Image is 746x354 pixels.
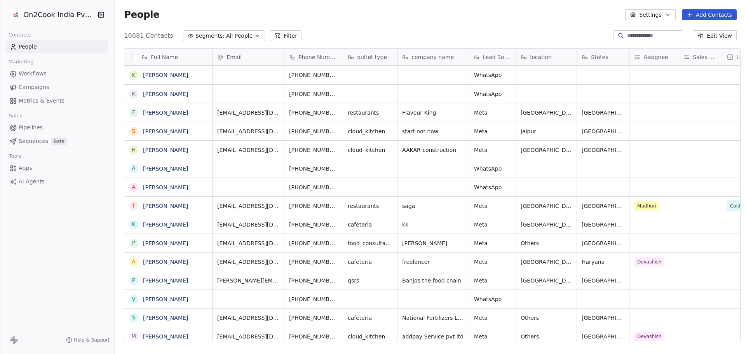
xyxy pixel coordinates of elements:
[132,164,136,173] div: A
[132,220,136,228] div: K
[402,333,464,340] span: addpay Service pvt ltd
[213,49,284,65] div: Email
[582,221,624,228] span: [GEOGRAPHIC_DATA]
[474,109,511,117] span: Meta
[151,53,178,61] span: Full Name
[629,49,679,65] div: Assignee
[402,127,464,135] span: start not now
[143,72,188,78] a: [PERSON_NAME]
[348,333,392,340] span: cloud_kitchen
[474,333,511,340] span: Meta
[6,135,108,148] a: SequencesBeta
[289,109,338,117] span: [PHONE_NUMBER]
[469,49,516,65] div: Lead Source
[289,314,338,322] span: [PHONE_NUMBER]
[474,314,511,322] span: Meta
[132,202,136,210] div: T
[591,53,608,61] span: States
[217,314,279,322] span: [EMAIL_ADDRESS][DOMAIN_NAME]
[474,202,511,210] span: Meta
[143,166,188,172] a: [PERSON_NAME]
[217,146,279,154] span: [EMAIL_ADDRESS][DOMAIN_NAME]
[521,221,572,228] span: [GEOGRAPHIC_DATA]
[23,10,94,20] span: On2Cook India Pvt. Ltd.
[682,9,737,20] button: Add Contacts
[402,239,464,247] span: [PERSON_NAME]
[74,337,110,343] span: Help & Support
[530,53,552,61] span: location
[582,239,624,247] span: [GEOGRAPHIC_DATA]
[348,239,392,247] span: food_consultants
[143,184,188,190] a: [PERSON_NAME]
[730,202,741,210] span: Cold
[143,277,188,284] a: [PERSON_NAME]
[289,90,338,98] span: [PHONE_NUMBER]
[51,138,67,145] span: Beta
[19,97,64,105] span: Metrics & Events
[11,10,20,19] img: on2cook%20logo-04%20copy.jpg
[131,332,136,340] div: m
[6,162,108,174] a: Apps
[521,146,572,154] span: [GEOGRAPHIC_DATA]
[402,202,464,210] span: saga
[582,277,624,284] span: [GEOGRAPHIC_DATA]
[474,146,511,154] span: Meta
[298,53,338,61] span: Phone Number
[634,332,664,341] span: Devashish
[5,56,37,68] span: Marketing
[582,202,624,210] span: [GEOGRAPHIC_DATA]
[582,258,624,266] span: Haryana
[19,137,48,145] span: Sequences
[679,49,722,65] div: Sales Rep
[289,277,338,284] span: [PHONE_NUMBER]
[217,277,279,284] span: [PERSON_NAME][EMAIL_ADDRESS][PERSON_NAME][DOMAIN_NAME]
[521,127,572,135] span: Jaipur
[289,127,338,135] span: [PHONE_NUMBER]
[217,239,279,247] span: [EMAIL_ADDRESS][DOMAIN_NAME]
[577,49,629,65] div: States
[521,277,572,284] span: [GEOGRAPHIC_DATA]
[348,127,392,135] span: cloud_kitchen
[5,29,34,41] span: Contacts
[348,277,392,284] span: qsrs
[289,295,338,303] span: [PHONE_NUMBER]
[289,71,338,79] span: [PHONE_NUMBER]
[411,53,454,61] span: company name
[582,109,624,117] span: [GEOGRAPHIC_DATA]
[474,239,511,247] span: Meta
[227,53,242,61] span: Email
[217,127,279,135] span: [EMAIL_ADDRESS][DOMAIN_NAME]
[19,83,49,91] span: Campaigns
[348,221,392,228] span: cafeteria
[693,30,737,41] button: Edit View
[270,30,302,41] button: Filter
[132,146,136,154] div: H
[124,66,213,342] div: grid
[402,146,464,154] span: AAKAR construction
[124,31,173,40] span: 16681 Contacts
[5,150,24,162] span: Tools
[124,49,212,65] div: Full Name
[132,276,135,284] div: P
[6,81,108,94] a: Campaigns
[289,333,338,340] span: [PHONE_NUMBER]
[143,240,188,246] a: [PERSON_NAME]
[348,202,392,210] span: restaurants
[19,70,47,78] span: Workflows
[348,314,392,322] span: cafeteria
[6,175,108,188] a: AI Agents
[348,109,392,117] span: restaurants
[132,183,136,191] div: A
[132,239,135,247] div: P
[132,108,135,117] div: F
[474,183,511,191] span: WhatsApp
[402,109,464,117] span: Flavour King
[132,295,136,303] div: V
[474,295,511,303] span: WhatsApp
[289,221,338,228] span: [PHONE_NUMBER]
[289,146,338,154] span: [PHONE_NUMBER]
[143,128,188,134] a: [PERSON_NAME]
[19,124,43,132] span: Pipelines
[9,8,91,21] button: On2Cook India Pvt. Ltd.
[402,221,464,228] span: kk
